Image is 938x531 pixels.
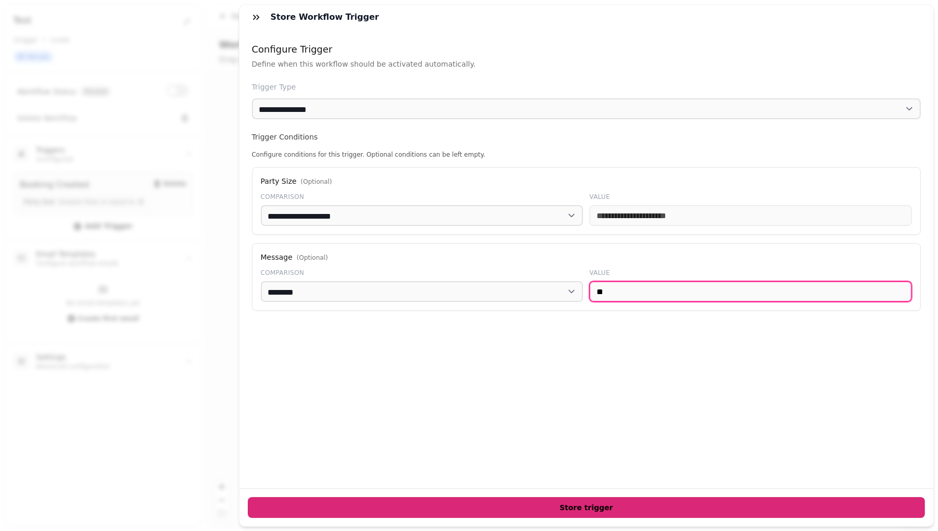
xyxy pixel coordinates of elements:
[252,82,921,92] label: Trigger Type
[261,269,584,277] label: Comparison
[252,42,921,57] h2: Configure Trigger
[261,252,328,262] span: Message
[257,504,917,511] span: Store trigger
[252,59,921,69] p: Define when this workflow should be activated automatically.
[252,132,921,142] h3: Trigger Conditions
[589,269,912,277] label: Value
[297,254,328,261] span: (Optional)
[271,11,383,23] h3: Store Workflow Trigger
[301,178,332,185] span: (Optional)
[589,193,912,201] label: Value
[261,176,332,186] span: Party Size
[261,193,584,201] label: Comparison
[252,150,921,159] p: Configure conditions for this trigger. Optional conditions can be left empty.
[248,497,926,518] button: Store trigger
